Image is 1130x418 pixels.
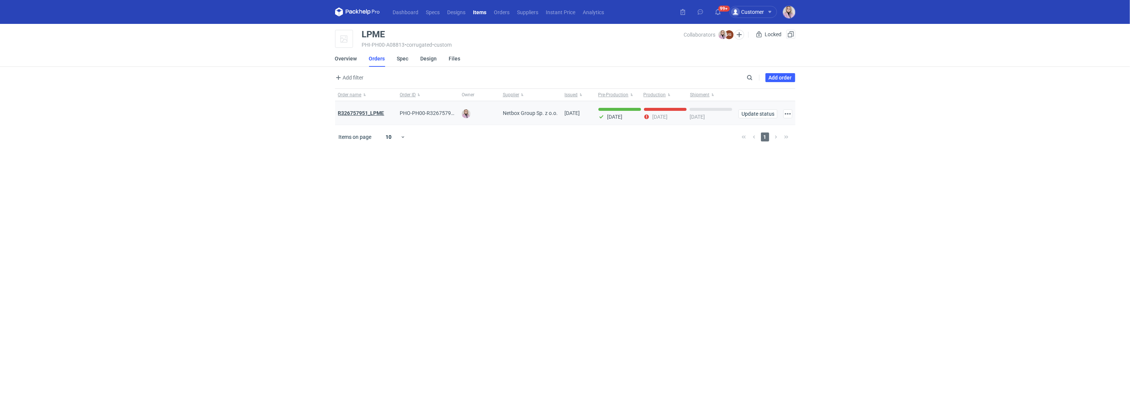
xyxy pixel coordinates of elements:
[335,7,380,16] svg: Packhelp Pro
[579,7,608,16] a: Analytics
[562,89,595,101] button: Issued
[389,7,422,16] a: Dashboard
[598,92,629,98] span: Pre-Production
[755,30,783,39] div: Locked
[642,89,689,101] button: Production
[644,92,666,98] span: Production
[335,50,357,67] a: Overview
[761,132,769,141] span: 1
[712,6,724,18] button: 99+
[514,7,542,16] a: Suppliers
[490,7,514,16] a: Orders
[503,109,558,117] span: Netbox Group Sp. z o.o.
[739,109,777,118] button: Update status
[500,89,562,101] button: Supplier
[422,7,444,16] a: Specs
[377,132,401,142] div: 10
[765,73,795,82] a: Add order
[542,7,579,16] a: Instant Price
[433,42,452,48] span: • custom
[783,109,792,118] button: Actions
[684,32,715,38] span: Collaborators
[500,101,562,125] div: Netbox Group Sp. z o.o.
[731,7,764,16] div: Customer
[338,92,362,98] span: Order name
[338,110,384,116] a: R326757951_LPME
[470,7,490,16] a: Items
[449,50,461,67] a: Files
[400,92,416,98] span: Order ID
[362,42,684,48] div: PHI-PH00-A08813
[405,42,433,48] span: • corrugated
[397,50,409,67] a: Spec
[444,7,470,16] a: Designs
[734,30,744,40] button: Edit collaborators
[335,89,397,101] button: Order name
[421,50,437,67] a: Design
[503,92,519,98] span: Supplier
[369,50,385,67] a: Orders
[690,114,705,120] p: [DATE]
[652,114,668,120] p: [DATE]
[462,109,471,118] img: Klaudia Wiśniewska
[725,30,734,39] figcaption: JG
[690,92,710,98] span: Shipment
[565,110,580,116] span: 18/07/2025
[595,89,642,101] button: Pre-Production
[742,111,774,116] span: Update status
[745,73,769,82] input: Search
[400,110,473,116] span: PHO-PH00-R326757951_LPME
[397,89,459,101] button: Order ID
[783,6,795,18] img: Klaudia Wiśniewska
[689,89,736,101] button: Shipment
[362,30,386,39] div: LPME
[730,6,783,18] button: Customer
[339,133,372,141] span: Items on page
[786,30,795,39] button: Duplicate Item
[462,92,474,98] span: Owner
[718,30,727,39] img: Klaudia Wiśniewska
[565,92,578,98] span: Issued
[607,114,623,120] p: [DATE]
[334,73,364,82] button: Add filter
